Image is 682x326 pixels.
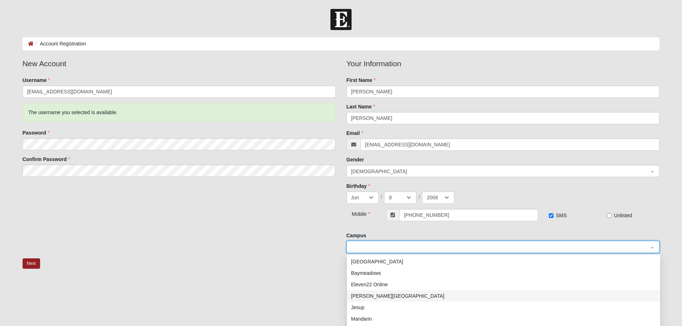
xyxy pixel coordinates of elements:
[347,130,363,137] label: Email
[34,40,86,48] li: Account Registration
[351,315,656,323] div: Mandarin
[347,58,660,69] legend: Your Information
[351,303,656,311] div: Jesup
[614,213,632,218] span: Unlisted
[23,258,40,269] button: Next
[351,269,656,277] div: Baymeadows
[330,9,352,30] img: Church of Eleven22 Logo
[351,281,656,288] div: Eleven22 Online
[347,302,660,313] div: Jesup
[351,167,649,175] span: Male
[347,183,371,190] label: Birthday
[347,156,364,163] label: Gender
[347,103,376,110] label: Last Name
[23,58,336,69] legend: New Account
[556,213,567,218] span: SMS
[347,232,366,239] label: Campus
[23,103,336,122] div: The username you selected is available.
[419,193,420,200] span: /
[347,77,376,84] label: First Name
[23,129,50,136] label: Password
[23,156,71,163] label: Confirm Password
[351,258,656,266] div: [GEOGRAPHIC_DATA]
[381,193,382,200] span: /
[347,313,660,325] div: Mandarin
[347,290,660,302] div: Fleming Island
[549,213,553,218] input: SMS
[347,279,660,290] div: Eleven22 Online
[347,267,660,279] div: Baymeadows
[351,292,656,300] div: [PERSON_NAME][GEOGRAPHIC_DATA]
[347,209,373,218] div: Mobile
[607,213,611,218] input: Unlisted
[347,256,660,267] div: Arlington
[23,77,50,84] label: Username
